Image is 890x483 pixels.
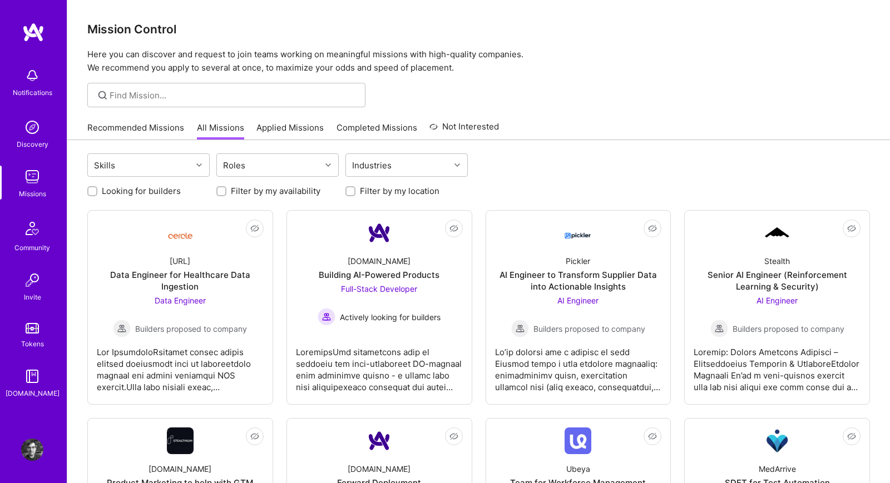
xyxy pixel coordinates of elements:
[21,116,43,138] img: discovery
[366,427,393,454] img: Company Logo
[26,323,39,333] img: tokens
[21,338,44,350] div: Tokens
[318,308,335,326] img: Actively looking for builders
[565,223,591,243] img: Company Logo
[337,122,417,140] a: Completed Missions
[694,269,861,292] div: Senior AI Engineer (Reinforcement Learning & Security)
[454,162,460,168] i: icon Chevron
[155,296,206,305] span: Data Engineer
[449,224,458,233] i: icon EyeClosed
[97,269,264,292] div: Data Engineer for Healthcare Data Ingestion
[21,269,43,291] img: Invite
[319,269,439,281] div: Building AI-Powered Products
[91,157,118,173] div: Skills
[149,463,211,475] div: [DOMAIN_NAME]
[366,220,393,246] img: Company Logo
[21,439,43,461] img: User Avatar
[21,64,43,87] img: bell
[495,269,662,292] div: AI Engineer to Transform Supplier Data into Actionable Insights
[19,188,46,200] div: Missions
[565,427,591,454] img: Company Logo
[349,157,394,173] div: Industries
[341,284,417,293] span: Full-Stack Developer
[694,220,861,395] a: Company LogoStealthSenior AI Engineer (Reinforcement Learning & Security)AI Engineer Builders pro...
[495,220,662,395] a: Company LogoPicklerAI Engineer to Transform Supplier Data into Actionable InsightsAI Engineer Bui...
[113,320,131,337] img: Builders proposed to company
[197,122,244,140] a: All Missions
[495,337,662,393] div: Lo’ip dolorsi ame c adipisc el sedd Eiusmod tempo i utla etdolore magnaaliq: enimadminimv quisn, ...
[557,296,599,305] span: AI Engineer
[348,255,411,267] div: [DOMAIN_NAME]
[231,185,320,197] label: Filter by my availability
[648,224,657,233] i: icon EyeClosed
[256,122,324,140] a: Applied Missions
[250,224,259,233] i: icon EyeClosed
[764,427,790,454] img: Company Logo
[13,87,52,98] div: Notifications
[87,122,184,140] a: Recommended Missions
[87,48,870,74] p: Here you can discover and request to join teams working on meaningful missions with high-quality ...
[97,220,264,395] a: Company Logo[URL]Data Engineer for Healthcare Data IngestionData Engineer Builders proposed to co...
[220,157,248,173] div: Roles
[22,22,44,42] img: logo
[97,337,264,393] div: Lor IpsumdoloRsitamet consec adipis elitsed doeiusmodt inci ut laboreetdolo magnaal eni admini ve...
[296,337,463,393] div: LoremipsUmd sitametcons adip el seddoeiu tem inci-utlaboreet DO-magnaal enim adminimve quisno - e...
[196,162,202,168] i: icon Chevron
[360,185,439,197] label: Filter by my location
[756,296,798,305] span: AI Engineer
[87,22,870,36] h3: Mission Control
[170,255,190,267] div: [URL]
[21,365,43,387] img: guide book
[18,439,46,461] a: User Avatar
[19,215,46,242] img: Community
[296,220,463,395] a: Company Logo[DOMAIN_NAME]Building AI-Powered ProductsFull-Stack Developer Actively looking for bu...
[764,255,790,267] div: Stealth
[648,432,657,441] i: icon EyeClosed
[511,320,529,337] img: Builders proposed to company
[96,89,109,102] i: icon SearchGrey
[533,323,645,335] span: Builders proposed to company
[14,242,50,253] div: Community
[429,120,499,140] a: Not Interested
[566,463,590,475] div: Ubeya
[17,138,48,150] div: Discovery
[167,224,194,242] img: Company Logo
[135,323,247,335] span: Builders proposed to company
[764,226,790,240] img: Company Logo
[733,323,844,335] span: Builders proposed to company
[250,432,259,441] i: icon EyeClosed
[24,291,41,303] div: Invite
[566,255,590,267] div: Pickler
[694,337,861,393] div: Loremip: Dolors Ametcons Adipisci – Elitseddoeius Temporin & UtlaboreEtdolor Magnaali En’ad m ven...
[847,432,856,441] i: icon EyeClosed
[340,311,441,323] span: Actively looking for builders
[325,162,331,168] i: icon Chevron
[110,89,357,101] input: Find Mission...
[710,320,728,337] img: Builders proposed to company
[847,224,856,233] i: icon EyeClosed
[6,387,60,399] div: [DOMAIN_NAME]
[449,432,458,441] i: icon EyeClosed
[167,427,194,454] img: Company Logo
[759,463,796,475] div: MedArrive
[348,463,411,475] div: [DOMAIN_NAME]
[21,166,43,188] img: teamwork
[102,185,181,197] label: Looking for builders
